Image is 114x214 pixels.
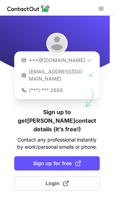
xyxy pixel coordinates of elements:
[20,72,27,79] img: https://contactout.com/extension/app/static/media/login-work-icon.638a5007170bc45168077fde17b29a1...
[7,4,50,13] img: ContactOut v5.3.10
[20,57,27,64] img: https://contactout.com/extension/app/static/media/login-email-icon.f64bce713bb5cd1896fef81aa7b14a...
[29,68,87,82] p: [EMAIL_ADDRESS][DOMAIN_NAME]
[14,156,100,170] button: Sign up for free
[29,57,85,64] p: ***@[DOMAIN_NAME]
[46,180,69,187] span: Login
[33,160,81,167] span: Sign up for free
[14,108,100,133] h1: Sign up to get [PERSON_NAME] contact details (it’s free!)
[46,33,68,54] img: Francis Desmarteaux
[20,87,27,94] img: https://contactout.com/extension/app/static/media/login-phone-icon.bacfcb865e29de816d437549d7f4cb...
[14,176,100,190] button: Login
[87,57,92,63] img: Check Icon
[14,136,100,151] p: Contact any professional instantly by work/personal emails or phone.
[88,72,94,78] img: Check Icon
